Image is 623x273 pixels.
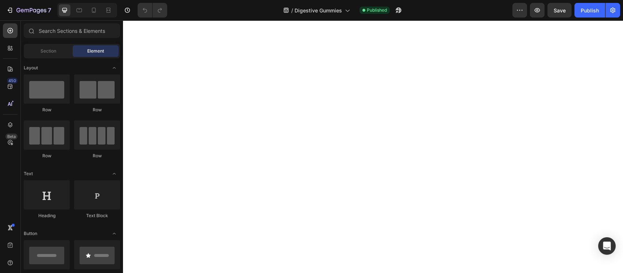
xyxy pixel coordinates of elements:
[3,3,54,18] button: 7
[123,20,623,273] iframe: Design area
[574,3,605,18] button: Publish
[581,7,599,14] div: Publish
[24,170,33,177] span: Text
[48,6,51,15] p: 7
[367,7,387,14] span: Published
[24,153,70,159] div: Row
[295,7,342,14] span: Digestive Gummies
[24,230,37,237] span: Button
[108,168,120,180] span: Toggle open
[547,3,572,18] button: Save
[74,212,120,219] div: Text Block
[41,48,56,54] span: Section
[74,107,120,113] div: Row
[138,3,167,18] div: Undo/Redo
[24,23,120,38] input: Search Sections & Elements
[598,237,616,255] div: Open Intercom Messenger
[7,78,18,84] div: 450
[24,212,70,219] div: Heading
[24,65,38,71] span: Layout
[554,7,566,14] span: Save
[108,228,120,239] span: Toggle open
[74,153,120,159] div: Row
[108,62,120,74] span: Toggle open
[5,134,18,139] div: Beta
[87,48,104,54] span: Element
[291,7,293,14] span: /
[24,107,70,113] div: Row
